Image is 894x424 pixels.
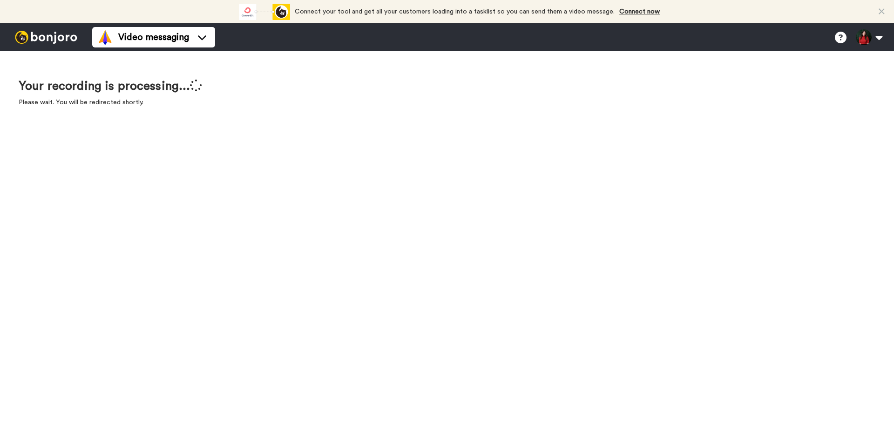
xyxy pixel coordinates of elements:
span: Connect your tool and get all your customers loading into a tasklist so you can send them a video... [295,8,615,15]
img: vm-color.svg [98,30,113,45]
p: Please wait. You will be redirected shortly. [19,98,202,107]
a: Connect now [619,8,660,15]
img: bj-logo-header-white.svg [11,31,81,44]
span: Video messaging [118,31,189,44]
div: animation [239,4,290,20]
h1: Your recording is processing... [19,79,202,93]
